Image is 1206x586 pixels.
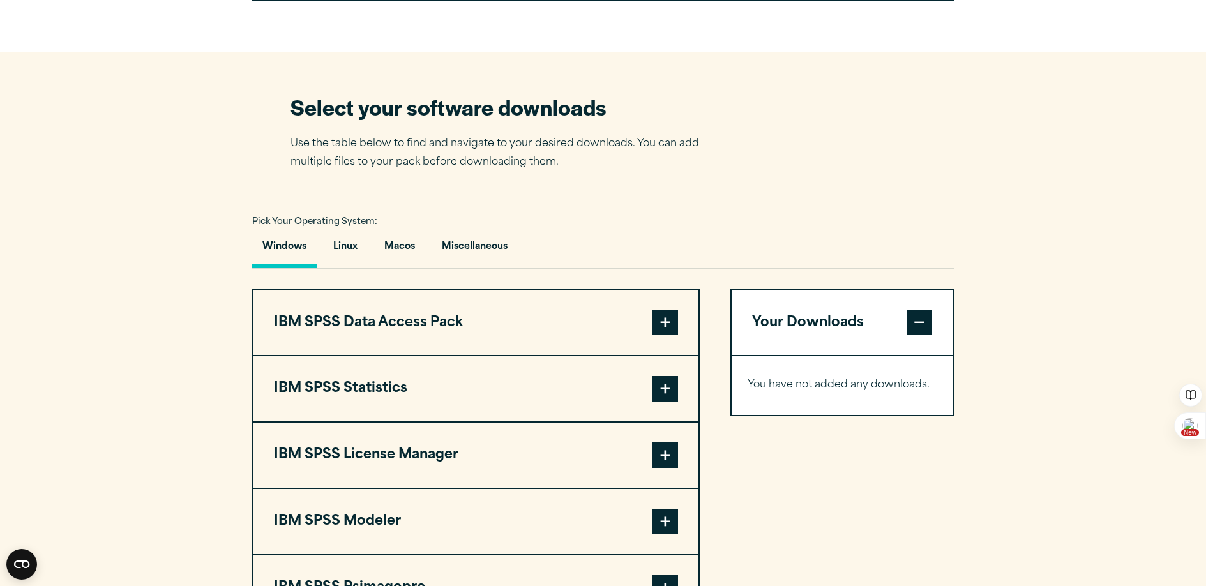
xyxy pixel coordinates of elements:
button: Windows [252,232,317,268]
button: Your Downloads [732,290,953,356]
button: IBM SPSS Modeler [253,489,698,554]
div: Your Downloads [732,355,953,415]
button: Open CMP widget [6,549,37,580]
button: Miscellaneous [432,232,518,268]
button: Macos [374,232,425,268]
button: IBM SPSS Statistics [253,356,698,421]
button: Linux [323,232,368,268]
span: Pick Your Operating System: [252,218,377,226]
p: Use the table below to find and navigate to your desired downloads. You can add multiple files to... [290,135,718,172]
button: IBM SPSS License Manager [253,423,698,488]
button: IBM SPSS Data Access Pack [253,290,698,356]
p: You have not added any downloads. [748,376,937,394]
h2: Select your software downloads [290,93,718,121]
